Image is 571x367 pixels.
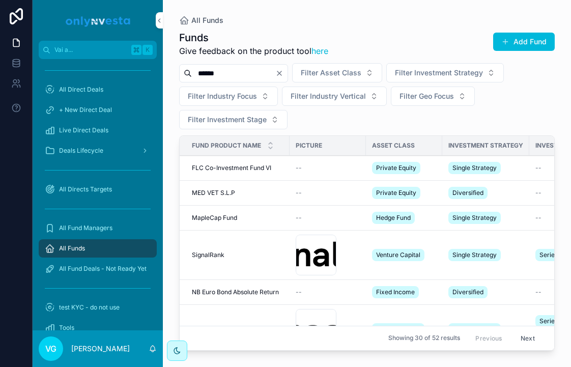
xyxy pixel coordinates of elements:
span: All Funds [59,244,85,252]
span: Filter Geo Focus [399,91,454,101]
button: Select Button [386,63,504,82]
span: -- [296,288,302,296]
button: Select Button [282,87,387,106]
button: Select Button [179,110,288,129]
a: -- [296,214,360,222]
a: Pact II [192,325,283,333]
span: -- [535,189,541,197]
a: Deals Lifecycle [39,142,157,160]
a: Tools [39,319,157,337]
button: Select Button [292,63,382,82]
a: NB Euro Bond Absolute Return [192,288,283,296]
span: Single Strategy [452,251,497,259]
a: -- [296,288,360,296]
a: Private Equity [372,160,436,176]
span: MED VET S.L.P [192,189,235,197]
span: Picture [296,142,322,150]
span: Filter Investment Stage [188,115,267,125]
a: All Fund Managers [39,219,157,237]
span: Showing 30 of 52 results [388,334,460,343]
span: -- [535,288,541,296]
span: Live Direct Deals [59,126,108,134]
a: Hedge Fund [372,210,436,226]
button: Vai a...K [39,41,157,59]
button: Clear [275,69,288,77]
a: All Funds [179,15,223,25]
a: Private Equity [372,185,436,201]
span: Deals Lifecycle [59,147,103,155]
span: test KYC - do not use [59,303,120,312]
a: Single Strategy [448,247,523,263]
a: Live Direct Deals [39,121,157,139]
a: Single Strategy [448,160,523,176]
span: VG [45,343,56,355]
span: -- [535,214,541,222]
a: -- [296,189,360,197]
img: Logo dell'app [64,12,131,29]
a: -- [296,164,360,172]
a: All Directs Targets [39,180,157,199]
div: contenuto scorrevole [33,59,163,330]
a: Single Strategy [448,321,523,337]
a: Fixed Income [372,284,436,300]
a: test KYC - do not use [39,298,157,317]
span: Venture Capital [376,251,420,259]
span: NB Euro Bond Absolute Return [192,288,279,296]
a: Venture Capital [372,247,436,263]
button: Next [513,330,542,346]
p: [PERSON_NAME] [71,344,130,354]
span: -- [296,214,302,222]
span: Diversified [452,288,483,296]
a: All Funds [39,239,157,258]
span: Single Strategy [452,164,497,172]
span: Filter Investment Strategy [395,68,483,78]
span: Single Strategy [452,214,497,222]
button: Select Button [179,87,278,106]
span: Filter Industry Focus [188,91,257,101]
span: Series A [539,317,563,325]
span: Give feedback on the product tool [179,45,328,57]
span: Single Strategy [452,325,497,333]
a: Single Strategy [448,210,523,226]
span: Series B-C [539,251,571,259]
span: Diversified [452,189,483,197]
span: All Directs Targets [59,185,112,193]
span: + New Direct Deal [59,106,112,114]
span: Hedge Fund [376,214,411,222]
button: Select Button [391,87,475,106]
button: Add Fund [493,33,555,51]
a: FLC Co-Investment Fund VI [192,164,283,172]
a: + New Direct Deal [39,101,157,119]
span: Fixed Income [376,288,415,296]
span: All Funds [191,15,223,25]
h1: Funds [179,31,328,45]
span: Private Equity [376,164,416,172]
span: FLC Co-Investment Fund VI [192,164,271,172]
a: Diversified [448,284,523,300]
a: SignalRank [192,251,283,259]
span: Asset Class [372,142,415,150]
a: MED VET S.L.P [192,189,283,197]
a: Diversified [448,185,523,201]
font: Vai a... [54,46,73,53]
a: All Fund Deals - Not Ready Yet [39,260,157,278]
span: Fund Product Name [192,142,261,150]
a: MapleCap Fund [192,214,283,222]
a: All Direct Deals [39,80,157,99]
span: Private Equity [376,189,416,197]
span: -- [296,189,302,197]
span: MapleCap Fund [192,214,237,222]
a: Venture Capital [372,321,436,337]
font: K [146,46,150,53]
span: Filter Industry Vertical [291,91,366,101]
span: All Fund Managers [59,224,112,232]
span: All Direct Deals [59,86,103,94]
span: -- [535,164,541,172]
span: Tools [59,324,74,332]
a: here [311,46,328,56]
span: Venture Capital [376,325,420,333]
span: -- [296,164,302,172]
span: Pact II [192,325,210,333]
span: SignalRank [192,251,224,259]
